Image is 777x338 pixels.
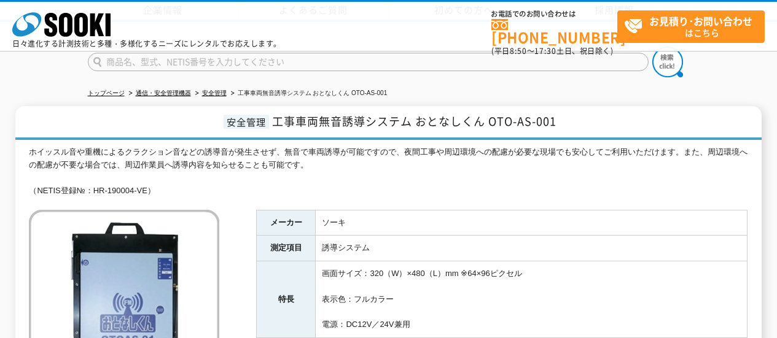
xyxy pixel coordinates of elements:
[491,45,613,56] span: (平日 ～ 土日、祝日除く)
[88,53,649,71] input: 商品名、型式、NETIS番号を入力してください
[257,236,316,261] th: 測定項目
[88,90,125,96] a: トップページ
[491,10,617,18] span: お電話でのお問い合わせは
[534,45,556,56] span: 17:30
[224,115,269,129] span: 安全管理
[257,261,316,338] th: 特長
[316,236,748,261] td: 誘導システム
[136,90,191,96] a: 通信・安全管理機器
[652,47,683,77] img: btn_search.png
[12,40,281,47] p: 日々進化する計測技術と多種・多様化するニーズにレンタルでお応えします。
[202,90,227,96] a: 安全管理
[272,113,556,129] span: 工事車両無音誘導システム おとなしくん OTO-AS-001
[228,87,388,100] li: 工事車両無音誘導システム おとなしくん OTO-AS-001
[491,19,617,44] a: [PHONE_NUMBER]
[649,13,752,28] strong: お見積り･お問い合わせ
[510,45,527,56] span: 8:50
[316,210,748,236] td: ソーキ
[29,146,748,197] div: ホイッスル音や重機によるクラクション音などの誘導音が発生させず、無音で車両誘導が可能ですので、夜間工事や周辺環境への配慮が必要な現場でも安心してご利用いただけます。また、周辺環境への配慮が不要な...
[316,261,748,338] td: 画面サイズ：320（W）×480（L）mm ※64×96ピクセル 表示色：フルカラー 電源：DC12V／24V兼用
[617,10,765,43] a: お見積り･お問い合わせはこちら
[624,11,764,42] span: はこちら
[257,210,316,236] th: メーカー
